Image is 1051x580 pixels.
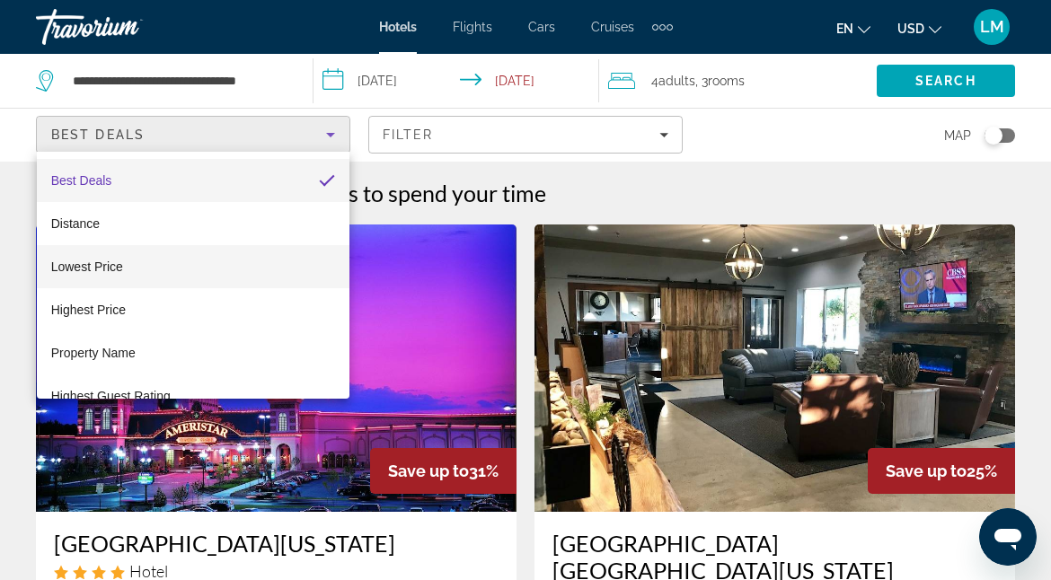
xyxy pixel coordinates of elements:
[51,259,123,274] span: Lowest Price
[51,216,100,231] span: Distance
[51,346,136,360] span: Property Name
[37,152,350,399] div: Sort by
[51,303,126,317] span: Highest Price
[51,173,112,188] span: Best Deals
[979,508,1037,566] iframe: Button to launch messaging window
[51,389,171,403] span: Highest Guest Rating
